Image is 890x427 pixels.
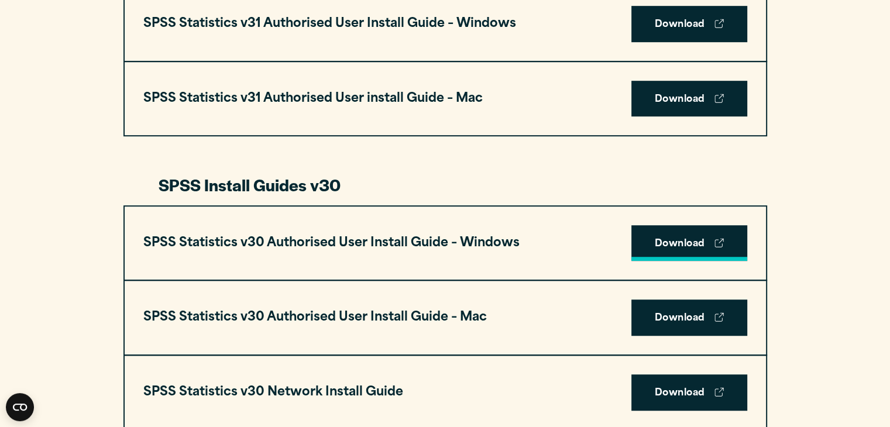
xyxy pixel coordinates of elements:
[631,299,747,336] a: Download
[159,174,732,196] h3: SPSS Install Guides v30
[631,225,747,261] a: Download
[143,13,516,35] h3: SPSS Statistics v31 Authorised User Install Guide – Windows
[143,307,487,329] h3: SPSS Statistics v30 Authorised User Install Guide – Mac
[143,232,520,254] h3: SPSS Statistics v30 Authorised User Install Guide – Windows
[631,374,747,411] a: Download
[631,6,747,42] a: Download
[6,393,34,421] button: Open CMP widget
[143,88,483,110] h3: SPSS Statistics v31 Authorised User install Guide – Mac
[631,81,747,117] a: Download
[143,381,403,404] h3: SPSS Statistics v30 Network Install Guide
